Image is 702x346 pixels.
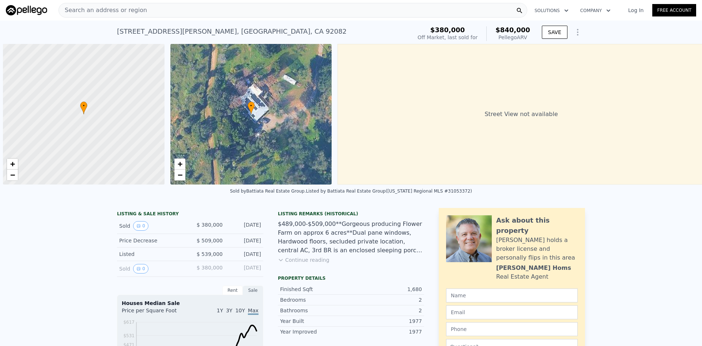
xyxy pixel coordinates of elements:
[222,286,243,295] div: Rent
[351,328,422,335] div: 1977
[177,170,182,179] span: −
[119,221,184,231] div: Sold
[226,308,232,313] span: 3Y
[351,296,422,304] div: 2
[529,4,574,17] button: Solutions
[123,333,135,338] tspan: $531
[248,101,255,114] div: •
[496,236,578,262] div: [PERSON_NAME] holds a broker license and personally flips in this area
[217,308,223,313] span: 1Y
[119,237,184,244] div: Price Decrease
[278,256,329,264] button: Continue reading
[174,159,185,170] a: Zoom in
[351,307,422,314] div: 2
[248,103,255,109] span: •
[229,221,261,231] div: [DATE]
[496,272,548,281] div: Real Estate Agent
[80,101,87,114] div: •
[229,237,261,244] div: [DATE]
[117,211,263,218] div: LISTING & SALE HISTORY
[430,26,465,34] span: $380,000
[495,34,530,41] div: Pellego ARV
[122,300,258,307] div: Houses Median Sale
[652,4,696,16] a: Free Account
[197,265,223,271] span: $ 380,000
[197,222,223,228] span: $ 380,000
[574,4,616,17] button: Company
[133,221,148,231] button: View historical data
[570,25,585,40] button: Show Options
[122,307,190,319] div: Price per Square Foot
[119,250,184,258] div: Listed
[278,220,424,255] div: $489,000-$509,000**Gorgeous producing Flower Farm on approx 6 acres**Dual pane windows, Hardwood ...
[280,296,351,304] div: Bedrooms
[280,317,351,325] div: Year Built
[10,170,15,179] span: −
[80,103,87,109] span: •
[446,305,578,319] input: Email
[351,317,422,325] div: 1977
[542,26,567,39] button: SAVE
[6,5,47,15] img: Pellego
[496,264,571,272] div: [PERSON_NAME] Homs
[619,7,652,14] a: Log In
[280,328,351,335] div: Year Improved
[10,159,15,168] span: +
[235,308,245,313] span: 10Y
[280,286,351,293] div: Finished Sqft
[197,238,223,243] span: $ 509,000
[174,170,185,181] a: Zoom out
[446,289,578,302] input: Name
[248,308,258,315] span: Max
[133,264,148,274] button: View historical data
[59,6,147,15] span: Search an address or region
[243,286,263,295] div: Sale
[117,26,347,37] div: [STREET_ADDRESS][PERSON_NAME] , [GEOGRAPHIC_DATA] , CA 92082
[7,170,18,181] a: Zoom out
[177,159,182,168] span: +
[418,34,478,41] div: Off Market, last sold for
[230,189,306,194] div: Sold by Battiata Real Estate Group .
[229,250,261,258] div: [DATE]
[278,275,424,281] div: Property details
[197,251,223,257] span: $ 539,000
[280,307,351,314] div: Bathrooms
[119,264,184,274] div: Sold
[306,189,472,194] div: Listed by Battiata Real Estate Group ([US_STATE] Regional MLS #31053372)
[495,26,530,34] span: $840,000
[496,215,578,236] div: Ask about this property
[123,320,135,325] tspan: $617
[446,322,578,336] input: Phone
[278,211,424,217] div: Listing Remarks (Historical)
[229,264,261,274] div: [DATE]
[7,159,18,170] a: Zoom in
[351,286,422,293] div: 1,680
